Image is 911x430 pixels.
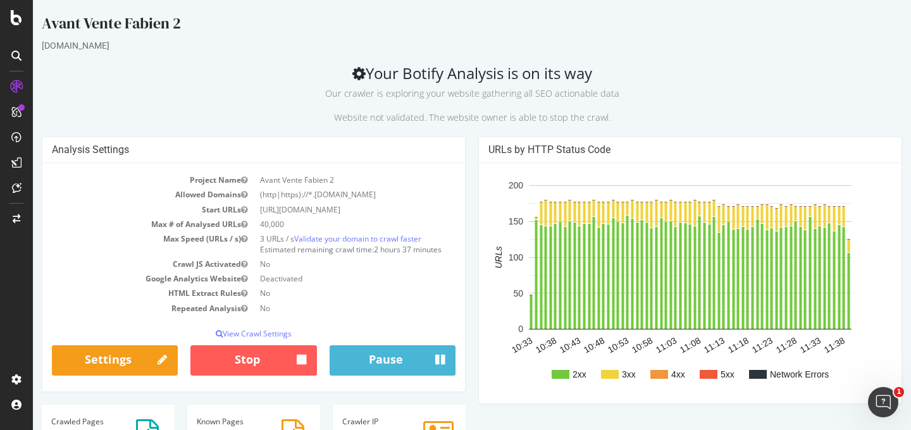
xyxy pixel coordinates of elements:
td: 3 URLs / s Estimated remaining crawl time: [221,231,423,257]
td: Start URLs [19,202,221,217]
text: 11:23 [717,335,742,355]
td: (http|https)://*.[DOMAIN_NAME] [221,187,423,202]
text: 10:53 [573,335,598,355]
text: 150 [476,216,491,226]
text: 0 [485,324,490,335]
text: 11:33 [765,335,790,355]
span: 2 hours 37 minutes [341,244,409,255]
td: Project Name [19,173,221,187]
text: 200 [476,181,491,191]
text: 4xx [638,369,652,379]
td: Google Analytics Website [19,271,221,286]
td: Deactivated [221,271,423,286]
h4: Crawler IP [309,417,423,426]
button: Pause [297,345,423,376]
h4: Pages Known [164,417,278,426]
text: 10:33 [477,335,502,355]
text: 5xx [688,369,702,379]
a: Validate your domain to crawl faster [261,233,388,244]
small: Our crawler is exploring your website gathering all SEO actionable data [292,87,586,99]
td: [URL][DOMAIN_NAME] [221,202,423,217]
text: 10:58 [597,335,622,355]
button: Stop [158,345,283,376]
text: 2xx [540,369,554,379]
iframe: Intercom live chat [868,387,898,417]
text: 10:43 [525,335,550,355]
svg: A chart. [455,173,859,394]
text: 10:38 [501,335,526,355]
p: View Crawl Settings [19,328,423,339]
text: URLs [461,247,471,269]
td: No [221,257,423,271]
text: 11:28 [741,335,766,355]
h2: Your Botify Analysis is on its way [9,64,869,124]
h4: Pages Crawled [18,417,132,426]
div: Avant Vente Fabien 2 [9,13,869,39]
text: 11:38 [790,335,814,355]
td: HTML Extract Rules [19,286,221,300]
text: 10:48 [549,335,574,355]
td: Allowed Domains [19,187,221,202]
td: Max Speed (URLs / s) [19,231,221,257]
h4: URLs by HTTP Status Code [455,144,859,156]
text: Network Errors [737,369,796,379]
text: 50 [480,288,490,298]
span: 1 [894,387,904,397]
text: 100 [476,252,491,262]
text: 11:03 [621,335,646,355]
td: Repeated Analysis [19,301,221,316]
td: 40,000 [221,217,423,231]
text: 11:08 [645,335,670,355]
td: Crawl JS Activated [19,257,221,271]
td: No [221,286,423,300]
td: Avant Vente Fabien 2 [221,173,423,187]
div: [DOMAIN_NAME] [9,39,869,52]
text: 11:13 [669,335,694,355]
text: 11:18 [693,335,718,355]
small: Website not validated. The website owner is able to stop the crawl. [301,111,578,123]
text: 3xx [589,369,603,379]
td: No [221,301,423,316]
a: Settings [19,345,145,376]
td: Max # of Analysed URLs [19,217,221,231]
h4: Analysis Settings [19,144,423,156]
